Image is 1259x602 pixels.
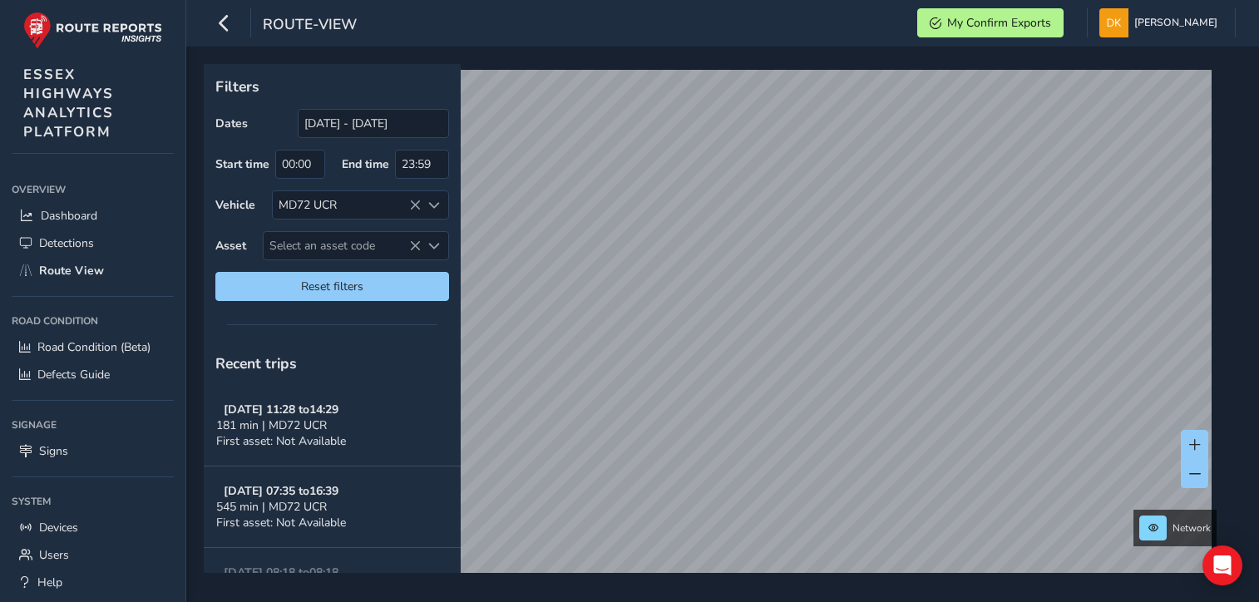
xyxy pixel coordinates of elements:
span: First asset: Not Available [216,433,346,449]
button: Reset filters [215,272,449,301]
span: Route View [39,263,104,279]
a: Signs [12,437,174,465]
span: Select an asset code [264,232,421,259]
span: Help [37,575,62,590]
a: Defects Guide [12,361,174,388]
label: Vehicle [215,197,255,213]
span: Signs [39,443,68,459]
div: System [12,489,174,514]
a: Devices [12,514,174,541]
span: 181 min | MD72 UCR [216,417,327,433]
a: Help [12,569,174,596]
span: Devices [39,520,78,535]
strong: [DATE] 07:35 to 16:39 [224,483,338,499]
button: [PERSON_NAME] [1099,8,1223,37]
label: Asset [215,238,246,254]
label: Dates [215,116,248,131]
img: diamond-layout [1099,8,1128,37]
p: Filters [215,76,449,97]
span: My Confirm Exports [947,15,1051,31]
span: Dashboard [41,208,97,224]
span: Reset filters [228,279,437,294]
img: rr logo [23,12,162,49]
canvas: Map [210,70,1212,592]
span: ESSEX HIGHWAYS ANALYTICS PLATFORM [23,65,114,141]
a: Detections [12,229,174,257]
span: Detections [39,235,94,251]
span: Network [1173,521,1211,535]
span: Recent trips [215,353,297,373]
div: Signage [12,412,174,437]
span: 545 min | MD72 UCR [216,499,327,515]
a: Dashboard [12,202,174,229]
span: Road Condition (Beta) [37,339,151,355]
button: My Confirm Exports [917,8,1064,37]
div: Open Intercom Messenger [1202,545,1242,585]
span: [PERSON_NAME] [1134,8,1217,37]
a: Route View [12,257,174,284]
div: Overview [12,177,174,202]
div: Road Condition [12,308,174,333]
div: MD72 UCR [273,191,421,219]
strong: [DATE] 08:18 to 08:18 [224,565,338,580]
label: Start time [215,156,269,172]
span: route-view [263,14,357,37]
button: [DATE] 07:35 to16:39545 min | MD72 UCRFirst asset: Not Available [204,466,461,548]
div: Select an asset code [421,232,448,259]
span: Defects Guide [37,367,110,382]
a: Users [12,541,174,569]
strong: [DATE] 11:28 to 14:29 [224,402,338,417]
label: End time [342,156,389,172]
span: First asset: Not Available [216,515,346,530]
a: Road Condition (Beta) [12,333,174,361]
span: Users [39,547,69,563]
button: [DATE] 11:28 to14:29181 min | MD72 UCRFirst asset: Not Available [204,385,461,466]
